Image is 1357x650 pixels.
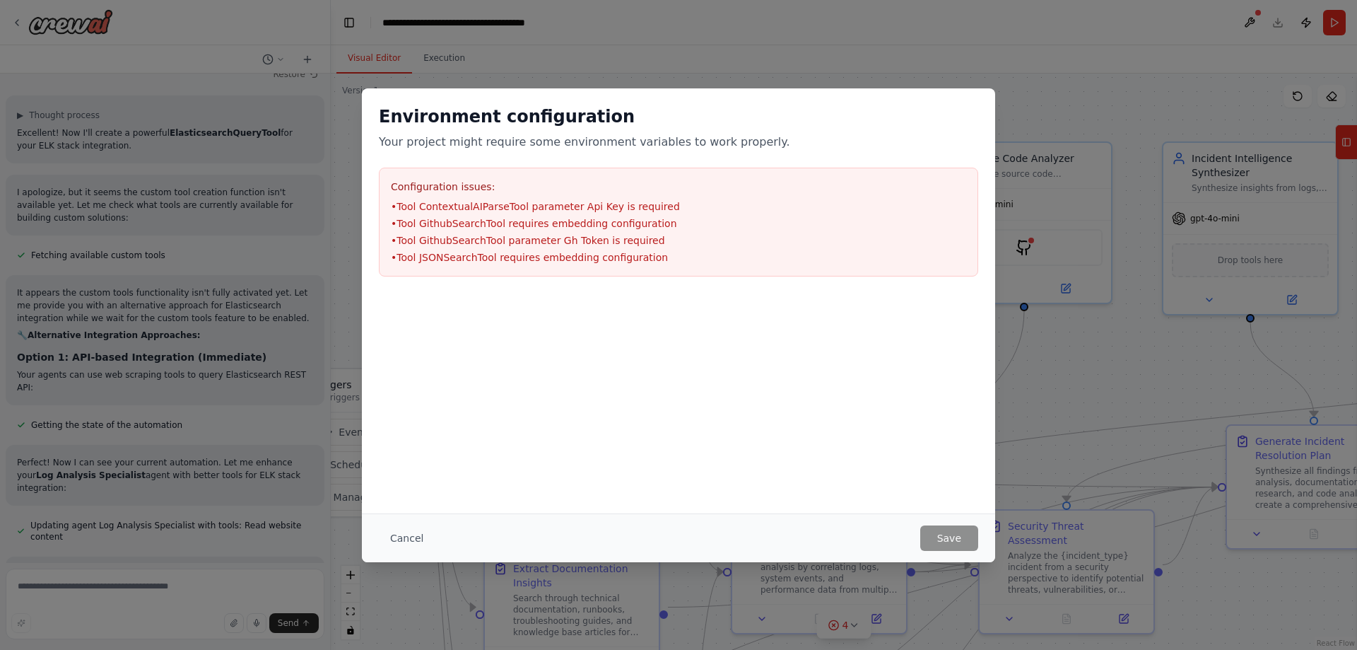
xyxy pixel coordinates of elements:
[379,526,435,551] button: Cancel
[391,250,966,265] li: • Tool JSONSearchTool requires embedding configuration
[379,105,978,128] h2: Environment configuration
[920,526,978,551] button: Save
[391,199,966,214] li: • Tool ContextualAIParseTool parameter Api Key is required
[391,216,966,231] li: • Tool GithubSearchTool requires embedding configuration
[391,180,966,194] h3: Configuration issues:
[391,233,966,248] li: • Tool GithubSearchTool parameter Gh Token is required
[379,134,978,151] p: Your project might require some environment variables to work properly.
